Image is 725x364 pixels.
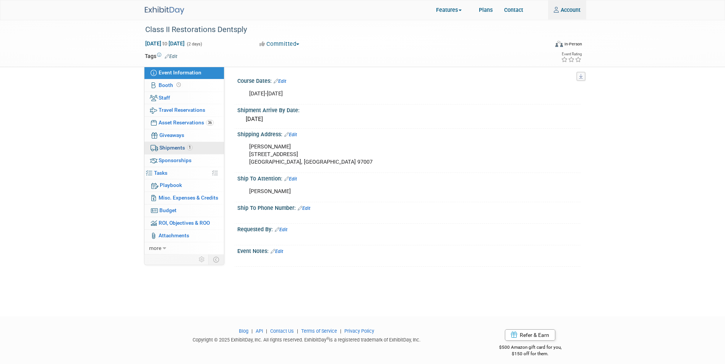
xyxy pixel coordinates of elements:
[159,157,191,163] span: Sponsorships
[239,328,248,334] a: Blog
[144,230,224,242] a: Attachments
[270,328,294,334] a: Contact Us
[237,105,581,114] div: Shipment Arrive By Date:
[159,69,201,76] span: Event Information
[145,335,469,343] div: Copyright © 2025 ExhibitDay, Inc. All rights reserved. ExhibitDay is a registered trademark of Ex...
[159,107,205,113] span: Travel Reservations
[143,23,545,37] div: Class II Restorations Dentsply
[144,217,224,229] a: ROI, Objectives & ROO
[144,129,224,142] a: Giveaways
[161,40,169,47] span: to
[237,129,581,139] div: Shipping Address:
[237,224,581,234] div: Requested By:
[208,254,224,264] td: Toggle Event Tabs
[159,95,170,101] span: Staff
[145,52,177,60] td: Tags
[159,82,182,88] span: Booth
[498,0,529,19] a: Contact
[243,113,575,125] div: [DATE]
[144,92,224,104] a: Staff
[264,328,269,334] span: |
[301,328,337,334] a: Terms of Service
[237,245,581,255] div: Event Notes:
[159,132,184,138] span: Giveaways
[165,54,177,59] a: Edit
[144,79,224,92] a: Booth
[144,117,224,129] a: Asset Reservations36
[505,329,555,341] a: Refer & Earn
[284,132,297,137] a: Edit
[159,232,189,238] span: Attachments
[144,205,224,217] a: Budget
[144,67,224,79] a: Event Information
[295,328,300,334] span: |
[548,0,586,19] a: Account
[160,182,182,188] span: Playbook
[175,82,182,88] span: Booth not reserved yet
[555,41,563,47] img: Format-Inperson.png
[430,1,473,20] a: Features
[564,41,582,47] div: In-Person
[480,339,581,357] div: $500 Amazon gift card for you,
[159,220,210,226] span: ROI, Objectives & ROO
[159,207,177,213] span: Budget
[338,328,343,334] span: |
[159,145,193,151] span: Shipments
[187,145,193,150] span: 1
[144,155,224,167] a: Sponsorships
[256,328,263,334] a: API
[195,254,209,264] td: Personalize Event Tab Strip
[144,242,224,254] a: more
[344,328,374,334] a: Privacy Policy
[519,40,582,51] div: Event Format
[473,0,498,19] a: Plans
[206,120,214,126] span: 36
[561,52,582,56] div: Event Rating
[186,42,202,47] span: (2 days)
[144,179,224,192] a: Playbook
[480,351,581,357] div: $150 off for them.
[144,104,224,116] a: Travel Reservations
[298,206,310,211] a: Edit
[144,167,224,179] a: Tasks
[244,139,512,170] div: [PERSON_NAME] [STREET_ADDRESS] [GEOGRAPHIC_DATA], [GEOGRAPHIC_DATA] 97007
[275,227,287,232] a: Edit
[257,40,302,48] button: Committed
[284,176,297,182] a: Edit
[159,119,214,126] span: Asset Reservations
[237,202,581,212] div: Ship To Phone Number:
[154,170,167,176] span: Tasks
[250,328,255,334] span: |
[244,184,512,199] div: [PERSON_NAME]
[326,337,329,341] sup: ®
[244,86,512,101] div: [DATE]-[DATE]
[149,245,161,251] span: more
[144,142,224,154] a: Shipments1
[237,173,581,183] div: Ship To Attention:
[159,195,218,201] span: Misc. Expenses & Credits
[144,192,224,204] a: Misc. Expenses & Credits
[237,75,581,85] div: Course Dates:
[145,6,184,14] img: ExhibitDay
[274,79,286,84] a: Edit
[271,249,283,254] a: Edit
[145,40,185,47] span: [DATE] [DATE]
